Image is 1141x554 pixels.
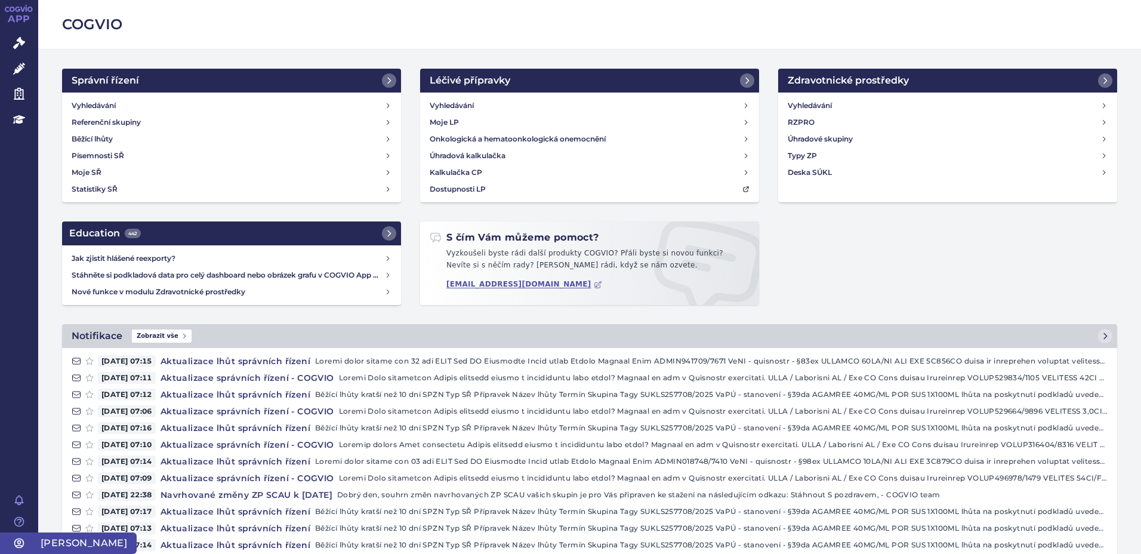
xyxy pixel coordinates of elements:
span: [DATE] 07:10 [98,439,156,451]
p: Běžící lhůty kratší než 10 dní SPZN Typ SŘ Přípravek Název lhůty Termín Skupina Tagy SUKLS257708/... [315,522,1108,534]
p: Loremi dolor sitame con 32 adi ELIT Sed DO Eiusmodte Incid utlab Etdolo Magnaal Enim ADMIN941709/... [315,355,1108,367]
a: Moje LP [425,114,754,131]
h4: Navrhované změny ZP SCAU k [DATE] [156,489,337,501]
a: Vyhledávání [783,97,1112,114]
h4: Aktualizace správních řízení - COGVIO [156,405,339,417]
h2: Zdravotnické prostředky [788,73,909,88]
h4: Moje LP [430,116,459,128]
a: Vyhledávání [67,97,396,114]
a: Vyhledávání [425,97,754,114]
span: 442 [125,229,141,238]
span: [DATE] 07:14 [98,455,156,467]
p: Loremi dolor sitame con 03 adi ELIT Sed DO Eiusmodte Incid utlab Etdolo Magnaal Enim ADMIN018748/... [315,455,1108,467]
p: Dobrý den, souhrn změn navrhovaných ZP SCAU vašich skupin je pro Vás připraven ke stažení na násl... [337,489,1108,501]
a: Zdravotnické prostředky [778,69,1117,93]
a: Education442 [62,221,401,245]
h4: Vyhledávání [788,100,832,112]
a: Moje SŘ [67,164,396,181]
h4: Deska SÚKL [788,167,832,178]
span: Zobrazit vše [132,330,192,343]
h4: Běžící lhůty [72,133,113,145]
h4: Vyhledávání [430,100,474,112]
p: Loremi Dolo sitametcon Adipis elitsedd eiusmo t incididuntu labo etdol? Magnaal en adm v Quisnost... [339,372,1108,384]
h4: RZPRO [788,116,815,128]
a: Jak zjistit hlášené reexporty? [67,250,396,267]
h4: Nové funkce v modulu Zdravotnické prostředky [72,286,384,298]
a: NotifikaceZobrazit vše [62,324,1117,348]
h4: Vyhledávání [72,100,116,112]
h4: Kalkulačka CP [430,167,482,178]
span: [PERSON_NAME] [38,533,137,554]
h4: Moje SŘ [72,167,101,178]
span: [DATE] 07:12 [98,389,156,401]
a: Úhradová kalkulačka [425,147,754,164]
h2: Notifikace [72,329,122,343]
h4: Aktualizace správních řízení - COGVIO [156,372,339,384]
span: [DATE] 07:16 [98,422,156,434]
span: [DATE] 07:11 [98,372,156,384]
p: Loremi Dolo sitametcon Adipis elitsedd eiusmo t incididuntu labo etdol? Magnaal en adm v Quisnost... [339,472,1108,484]
span: [DATE] 07:06 [98,405,156,417]
a: Písemnosti SŘ [67,147,396,164]
h4: Aktualizace lhůt správních řízení [156,455,315,467]
a: Statistiky SŘ [67,181,396,198]
h2: S čím Vám můžeme pomoct? [430,231,599,244]
a: RZPRO [783,114,1112,131]
h2: Education [69,226,141,241]
h4: Statistiky SŘ [72,183,118,195]
h4: Referenční skupiny [72,116,141,128]
p: Loremip dolors Amet consectetu Adipis elitsedd eiusmo t incididuntu labo etdol? Magnaal en adm v ... [339,439,1108,451]
h4: Písemnosti SŘ [72,150,124,162]
span: [DATE] 22:38 [98,489,156,501]
span: [DATE] 07:17 [98,506,156,518]
a: Dostupnosti LP [425,181,754,198]
h4: Aktualizace lhůt správních řízení [156,522,315,534]
a: Úhradové skupiny [783,131,1112,147]
h4: Aktualizace lhůt správních řízení [156,539,315,551]
a: Kalkulačka CP [425,164,754,181]
h4: Onkologická a hematoonkologická onemocnění [430,133,606,145]
a: Léčivé přípravky [420,69,759,93]
h4: Typy ZP [788,150,817,162]
span: [DATE] 07:15 [98,355,156,367]
a: Nové funkce v modulu Zdravotnické prostředky [67,284,396,300]
p: Běžící lhůty kratší než 10 dní SPZN Typ SŘ Přípravek Název lhůty Termín Skupina Tagy SUKLS257708/... [315,422,1108,434]
a: Typy ZP [783,147,1112,164]
a: Onkologická a hematoonkologická onemocnění [425,131,754,147]
a: Deska SÚKL [783,164,1112,181]
a: Stáhněte si podkladová data pro celý dashboard nebo obrázek grafu v COGVIO App modulu Analytics [67,267,396,284]
h2: Správní řízení [72,73,139,88]
span: [DATE] 07:13 [98,522,156,534]
a: Referenční skupiny [67,114,396,131]
h4: Stáhněte si podkladová data pro celý dashboard nebo obrázek grafu v COGVIO App modulu Analytics [72,269,384,281]
p: Běžící lhůty kratší než 10 dní SPZN Typ SŘ Přípravek Název lhůty Termín Skupina Tagy SUKLS257708/... [315,539,1108,551]
h2: COGVIO [62,14,1117,35]
h4: Jak zjistit hlášené reexporty? [72,253,384,264]
h4: Aktualizace správních řízení - COGVIO [156,439,339,451]
a: Správní řízení [62,69,401,93]
a: Běžící lhůty [67,131,396,147]
p: Běžící lhůty kratší než 10 dní SPZN Typ SŘ Přípravek Název lhůty Termín Skupina Tagy SUKLS257708/... [315,389,1108,401]
p: Loremi Dolo sitametcon Adipis elitsedd eiusmo t incididuntu labo etdol? Magnaal en adm v Quisnost... [339,405,1108,417]
h4: Úhradová kalkulačka [430,150,505,162]
p: Vyzkoušeli byste rádi další produkty COGVIO? Přáli byste si novou funkci? Nevíte si s něčím rady?... [430,248,750,276]
p: Běžící lhůty kratší než 10 dní SPZN Typ SŘ Přípravek Název lhůty Termín Skupina Tagy SUKLS257708/... [315,506,1108,518]
a: [EMAIL_ADDRESS][DOMAIN_NAME] [446,280,602,289]
h4: Dostupnosti LP [430,183,486,195]
h4: Aktualizace lhůt správních řízení [156,422,315,434]
h4: Úhradové skupiny [788,133,853,145]
h4: Aktualizace lhůt správních řízení [156,389,315,401]
h4: Aktualizace lhůt správních řízení [156,506,315,518]
h2: Léčivé přípravky [430,73,510,88]
h4: Aktualizace správních řízení - COGVIO [156,472,339,484]
h4: Aktualizace lhůt správních řízení [156,355,315,367]
span: [DATE] 07:09 [98,472,156,484]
